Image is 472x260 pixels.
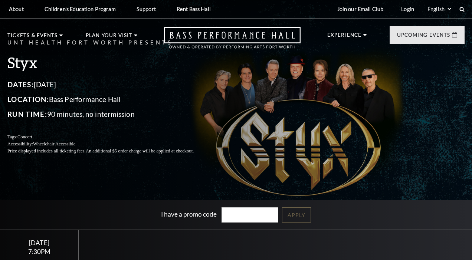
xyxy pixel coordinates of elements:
[7,80,34,89] span: Dates:
[161,210,217,218] label: I have a promo code
[86,148,194,154] span: An additional $5 order charge will be applied at checkout.
[7,33,58,42] p: Tickets & Events
[7,108,212,120] p: 90 minutes, no intermission
[7,148,212,155] p: Price displayed includes all ticketing fees.
[7,134,212,141] p: Tags:
[7,95,49,103] span: Location:
[397,33,450,42] p: Upcoming Events
[177,6,211,12] p: Rent Bass Hall
[426,6,452,13] select: Select:
[327,33,361,42] p: Experience
[137,6,156,12] p: Support
[45,6,116,12] p: Children's Education Program
[7,79,212,90] p: [DATE]
[33,141,75,147] span: Wheelchair Accessible
[7,110,47,118] span: Run Time:
[86,33,132,42] p: Plan Your Visit
[9,6,24,12] p: About
[7,93,212,105] p: Bass Performance Hall
[9,249,70,255] div: 7:30PM
[7,53,212,72] h3: Styx
[9,239,70,247] div: [DATE]
[7,141,212,148] p: Accessibility:
[17,134,32,139] span: Concert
